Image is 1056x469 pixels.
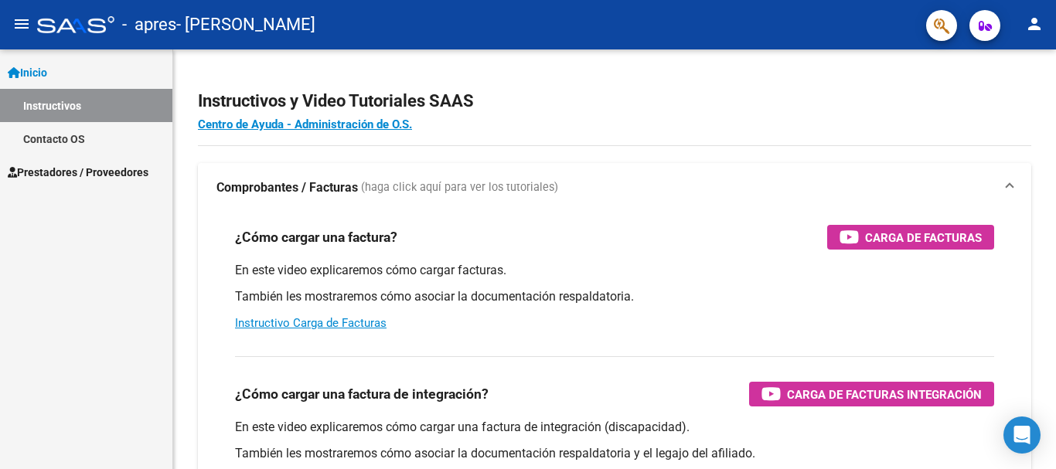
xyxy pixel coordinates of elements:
a: Centro de Ayuda - Administración de O.S. [198,117,412,131]
h3: ¿Cómo cargar una factura? [235,226,397,248]
span: - [PERSON_NAME] [176,8,315,42]
mat-expansion-panel-header: Comprobantes / Facturas (haga click aquí para ver los tutoriales) [198,163,1031,212]
div: Open Intercom Messenger [1003,416,1041,454]
p: En este video explicaremos cómo cargar una factura de integración (discapacidad). [235,419,994,436]
span: - apres [122,8,176,42]
h2: Instructivos y Video Tutoriales SAAS [198,87,1031,116]
button: Carga de Facturas [827,225,994,250]
span: Prestadores / Proveedores [8,164,148,181]
a: Instructivo Carga de Facturas [235,316,387,330]
span: (haga click aquí para ver los tutoriales) [361,179,558,196]
span: Inicio [8,64,47,81]
mat-icon: person [1025,15,1044,33]
strong: Comprobantes / Facturas [216,179,358,196]
span: Carga de Facturas [865,228,982,247]
p: También les mostraremos cómo asociar la documentación respaldatoria y el legajo del afiliado. [235,445,994,462]
h3: ¿Cómo cargar una factura de integración? [235,383,489,405]
button: Carga de Facturas Integración [749,382,994,406]
mat-icon: menu [12,15,31,33]
p: También les mostraremos cómo asociar la documentación respaldatoria. [235,288,994,305]
span: Carga de Facturas Integración [787,385,982,404]
p: En este video explicaremos cómo cargar facturas. [235,262,994,279]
